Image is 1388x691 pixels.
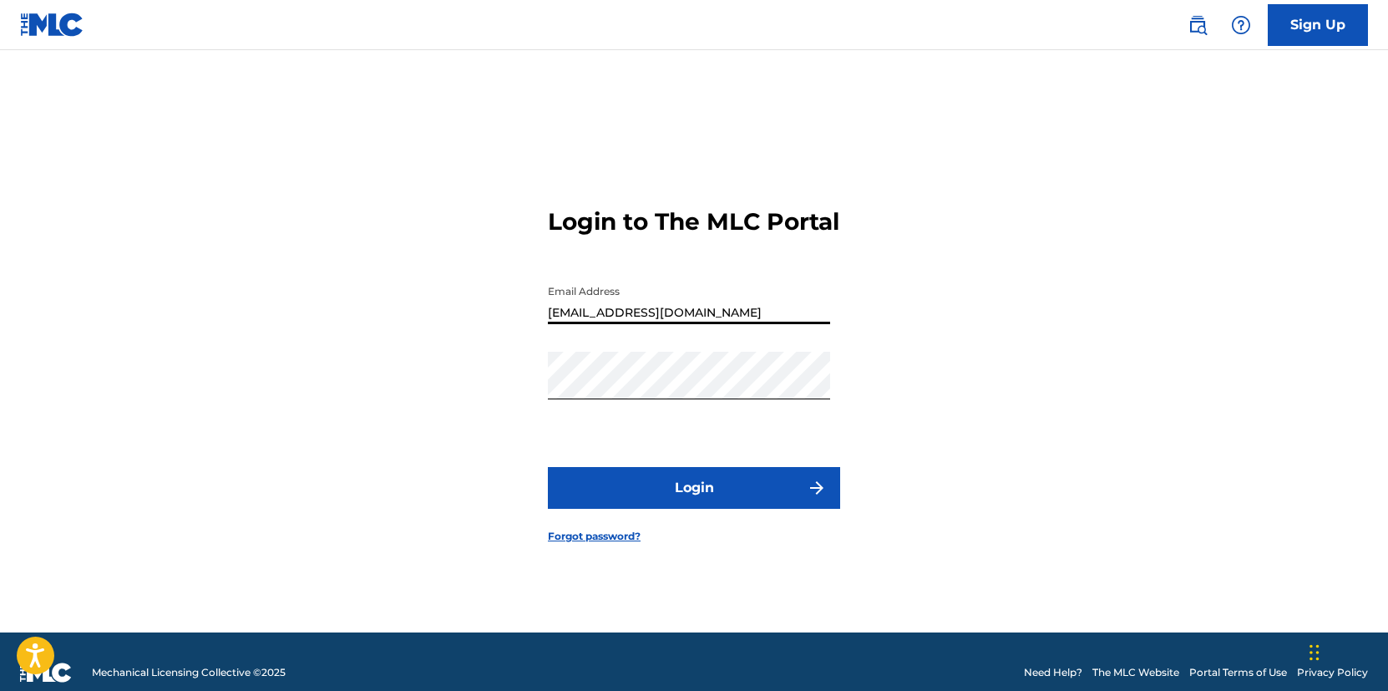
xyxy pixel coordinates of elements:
img: f7272a7cc735f4ea7f67.svg [807,478,827,498]
img: help [1231,15,1251,35]
img: MLC Logo [20,13,84,37]
span: Mechanical Licensing Collective © 2025 [92,665,286,680]
a: Forgot password? [548,529,641,544]
a: Public Search [1181,8,1214,42]
h3: Login to The MLC Portal [548,207,839,236]
a: Privacy Policy [1297,665,1368,680]
a: Sign Up [1268,4,1368,46]
img: logo [20,663,72,683]
a: Need Help? [1024,665,1082,680]
a: The MLC Website [1092,665,1179,680]
div: Help [1224,8,1258,42]
div: Drag [1309,627,1320,678]
iframe: Chat Widget [1304,611,1388,691]
a: Portal Terms of Use [1189,665,1287,680]
button: Login [548,467,840,509]
img: search [1188,15,1208,35]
